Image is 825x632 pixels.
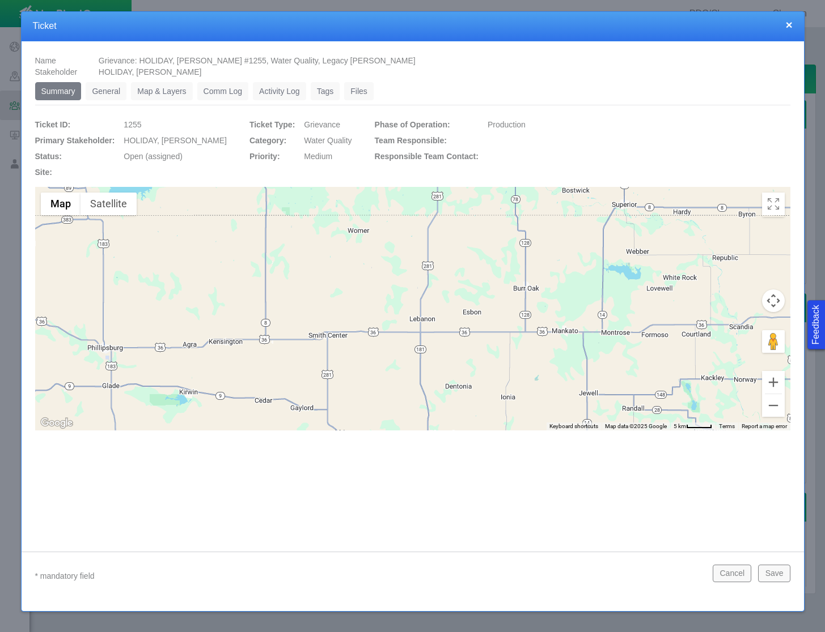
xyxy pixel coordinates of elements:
[304,152,332,161] span: Medium
[713,565,751,582] button: Cancel
[124,120,141,129] span: 1255
[99,67,202,76] span: HOLIDAY, [PERSON_NAME]
[41,193,81,215] button: Show street map
[124,136,227,145] span: HOLIDAY, [PERSON_NAME]
[249,120,295,129] span: Ticket Type:
[131,82,192,100] a: Map & Layers
[35,168,52,177] span: Site:
[762,289,785,312] button: Map camera controls
[99,56,416,65] span: Grievance: HOLIDAY, [PERSON_NAME] #1255, Water Quality, Legacy [PERSON_NAME]
[719,423,735,429] a: Terms (opens in new tab)
[38,416,75,430] img: Google
[197,82,248,100] a: Comm Log
[35,67,78,76] span: Stakeholder
[253,82,306,100] a: Activity Log
[375,120,450,129] span: Phase of Operation:
[35,120,71,129] span: Ticket ID:
[81,193,137,215] button: Show satellite imagery
[249,136,286,145] span: Category:
[549,422,598,430] button: Keyboard shortcuts
[758,565,790,582] button: Save
[35,152,62,161] span: Status:
[35,136,115,145] span: Primary Stakeholder:
[762,330,785,353] button: Drag Pegman onto the map to open Street View
[375,152,479,161] span: Responsible Team Contact:
[375,136,447,145] span: Team Responsible:
[35,82,82,100] a: Summary
[762,394,785,417] button: Zoom out
[86,82,126,100] a: General
[488,120,526,129] span: Production
[605,423,667,429] span: Map data ©2025 Google
[762,193,785,215] button: Toggle Fullscreen in browser window
[670,422,716,430] button: Map Scale: 5 km per 42 pixels
[344,82,374,100] a: Files
[762,371,785,394] button: Zoom in
[35,569,704,583] p: * mandatory field
[304,120,340,129] span: Grievance
[38,416,75,430] a: Open this area in Google Maps (opens a new window)
[35,56,56,65] span: Name
[304,136,352,145] span: Water Quality
[742,423,787,429] a: Report a map error
[124,152,183,161] span: Open (assigned)
[674,423,686,429] span: 5 km
[33,20,793,32] h4: Ticket
[249,152,280,161] span: Priority:
[785,19,792,31] button: close
[311,82,340,100] a: Tags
